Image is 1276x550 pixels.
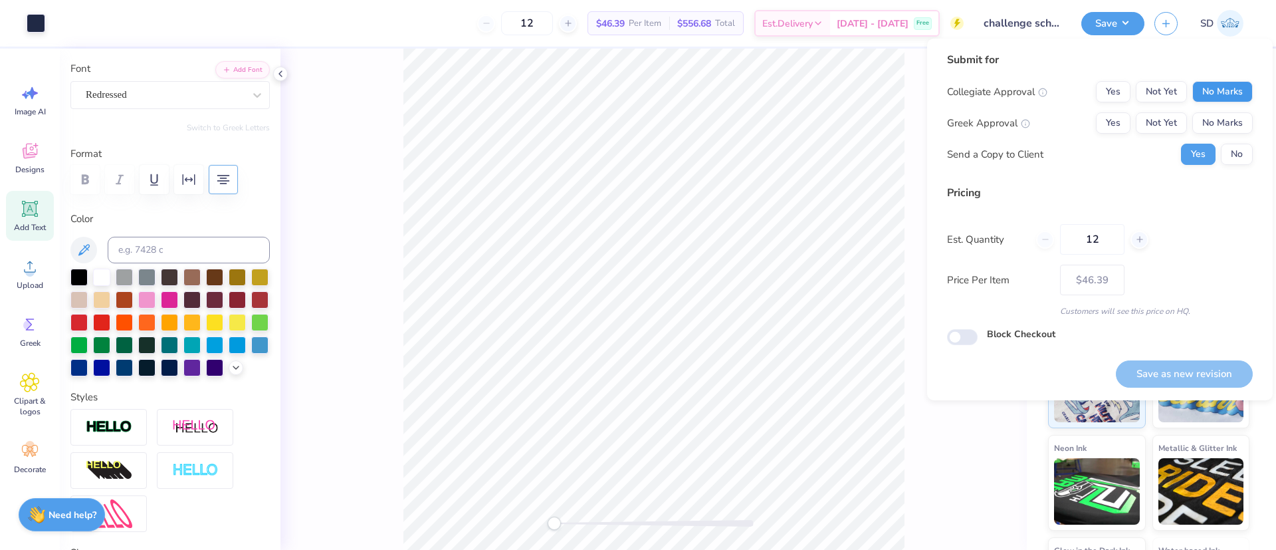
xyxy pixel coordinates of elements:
img: Neon Ink [1054,458,1140,525]
span: Total [715,17,735,31]
img: Negative Space [172,463,219,478]
img: Metallic & Glitter Ink [1158,458,1244,525]
span: Designs [15,164,45,175]
input: Untitled Design [974,10,1071,37]
span: Per Item [629,17,661,31]
div: Greek Approval [947,116,1030,131]
span: [DATE] - [DATE] [837,17,908,31]
button: No [1221,144,1253,165]
div: Submit for [947,52,1253,68]
div: Pricing [947,185,1253,201]
button: Yes [1096,81,1130,102]
button: Yes [1181,144,1216,165]
span: Est. Delivery [762,17,813,31]
span: Neon Ink [1054,441,1087,455]
strong: Need help? [49,509,96,521]
button: Yes [1096,112,1130,134]
span: Image AI [15,106,46,117]
label: Price Per Item [947,273,1050,288]
button: Add Font [215,61,270,78]
button: Save [1081,12,1144,35]
img: Sparsh Drolia [1217,10,1243,37]
label: Font [70,61,90,76]
label: Format [70,146,270,162]
label: Color [70,211,270,227]
label: Styles [70,390,98,405]
span: $46.39 [596,17,625,31]
button: Not Yet [1136,81,1187,102]
input: – – [501,11,553,35]
button: No Marks [1192,81,1253,102]
span: SD [1200,16,1214,31]
div: Send a Copy to Client [947,147,1043,162]
span: Clipart & logos [8,396,52,417]
div: Customers will see this price on HQ. [947,305,1253,317]
img: 3D Illusion [86,460,132,481]
span: Upload [17,280,43,291]
a: SD [1194,10,1249,37]
button: Not Yet [1136,112,1187,134]
div: Collegiate Approval [947,84,1047,100]
span: $556.68 [677,17,711,31]
img: Free Distort [86,499,132,528]
span: Free [916,19,929,28]
button: No Marks [1192,112,1253,134]
div: Accessibility label [548,517,561,530]
label: Block Checkout [987,327,1055,341]
span: Greek [20,338,41,348]
button: Switch to Greek Letters [187,122,270,133]
span: Metallic & Glitter Ink [1158,441,1237,455]
span: Add Text [14,222,46,233]
span: Decorate [14,464,46,475]
label: Est. Quantity [947,232,1026,247]
img: Stroke [86,420,132,435]
img: Shadow [172,419,219,436]
input: e.g. 7428 c [108,237,270,263]
input: – – [1060,224,1124,255]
